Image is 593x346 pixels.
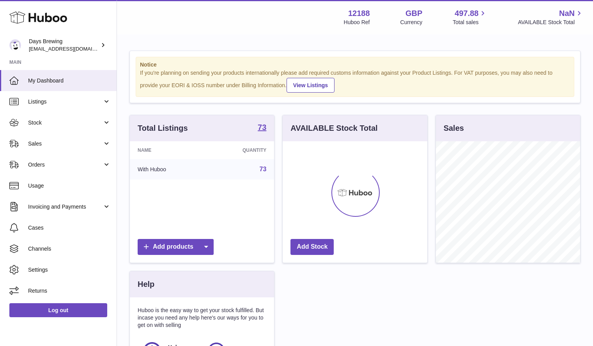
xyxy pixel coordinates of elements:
[453,19,487,26] span: Total sales
[138,123,188,133] h3: Total Listings
[130,159,206,179] td: With Huboo
[28,77,111,84] span: My Dashboard
[258,123,266,131] strong: 73
[559,8,575,19] span: NaN
[28,224,111,232] span: Cases
[287,78,335,93] a: View Listings
[348,8,370,19] strong: 12188
[518,8,584,26] a: NaN AVAILABLE Stock Total
[28,203,103,211] span: Invoicing and Payments
[518,19,584,26] span: AVAILABLE Stock Total
[444,123,464,133] h3: Sales
[138,279,154,290] h3: Help
[138,307,266,329] p: Huboo is the easy way to get your stock fulfilled. But incase you need any help here's our ways f...
[405,8,422,19] strong: GBP
[400,19,423,26] div: Currency
[28,245,111,253] span: Channels
[140,61,570,68] strong: Notice
[206,141,274,159] th: Quantity
[28,287,111,295] span: Returns
[28,266,111,274] span: Settings
[29,46,115,52] span: [EMAIL_ADDRESS][DOMAIN_NAME]
[9,303,107,317] a: Log out
[28,119,103,126] span: Stock
[9,39,21,51] img: helena@daysbrewing.com
[140,69,570,93] div: If you're planning on sending your products internationally please add required customs informati...
[290,239,334,255] a: Add Stock
[455,8,478,19] span: 497.88
[453,8,487,26] a: 497.88 Total sales
[260,166,267,172] a: 73
[28,182,111,190] span: Usage
[258,123,266,133] a: 73
[344,19,370,26] div: Huboo Ref
[28,140,103,148] span: Sales
[130,141,206,159] th: Name
[28,161,103,169] span: Orders
[29,38,99,53] div: Days Brewing
[290,123,377,133] h3: AVAILABLE Stock Total
[138,239,214,255] a: Add products
[28,98,103,105] span: Listings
